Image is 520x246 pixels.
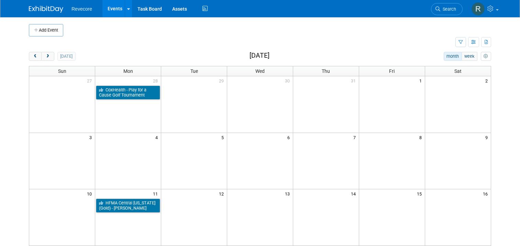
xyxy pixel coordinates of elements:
[255,68,265,74] span: Wed
[482,189,491,198] span: 16
[96,86,160,100] a: CoxHealth - Play for a Cause Golf Tournament
[57,52,76,61] button: [DATE]
[71,6,92,12] span: Revecore
[86,189,95,198] span: 10
[472,2,485,15] img: Rachael Sires
[250,52,269,59] h2: [DATE]
[350,189,359,198] span: 14
[29,24,63,36] button: Add Event
[58,68,66,74] span: Sun
[29,6,63,13] img: ExhibitDay
[29,52,42,61] button: prev
[155,133,161,142] span: 4
[152,76,161,85] span: 28
[152,189,161,198] span: 11
[353,133,359,142] span: 7
[431,3,463,15] a: Search
[218,189,227,198] span: 12
[284,76,293,85] span: 30
[218,76,227,85] span: 29
[485,133,491,142] span: 9
[96,199,160,213] a: HFMA Central [US_STATE] (Gold) - [PERSON_NAME]
[389,68,395,74] span: Fri
[416,189,425,198] span: 15
[190,68,198,74] span: Tue
[485,76,491,85] span: 2
[454,68,462,74] span: Sat
[444,52,462,61] button: month
[86,76,95,85] span: 27
[284,189,293,198] span: 13
[350,76,359,85] span: 31
[41,52,54,61] button: next
[440,7,456,12] span: Search
[484,54,488,59] i: Personalize Calendar
[322,68,330,74] span: Thu
[462,52,477,61] button: week
[123,68,133,74] span: Mon
[287,133,293,142] span: 6
[481,52,491,61] button: myCustomButton
[221,133,227,142] span: 5
[89,133,95,142] span: 3
[419,76,425,85] span: 1
[419,133,425,142] span: 8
